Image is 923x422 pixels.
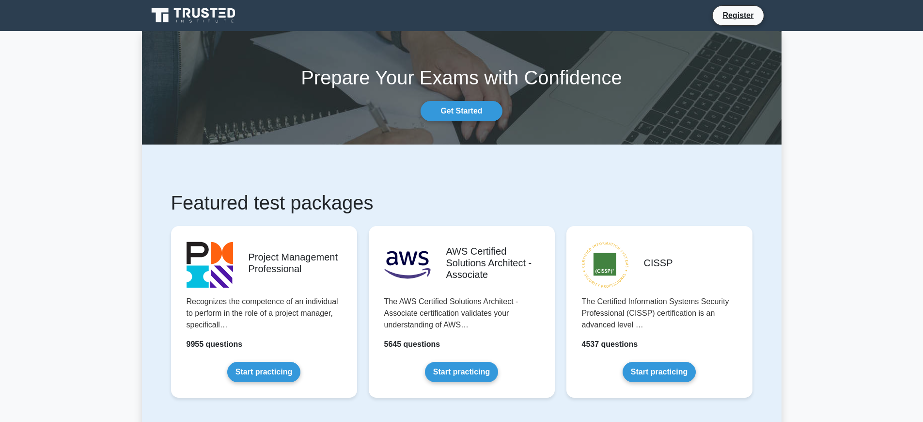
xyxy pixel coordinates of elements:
a: Start practicing [623,362,696,382]
a: Get Started [421,101,502,121]
a: Register [717,9,759,21]
a: Start practicing [425,362,498,382]
h1: Featured test packages [171,191,752,214]
h1: Prepare Your Exams with Confidence [142,66,782,89]
a: Start practicing [227,362,300,382]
